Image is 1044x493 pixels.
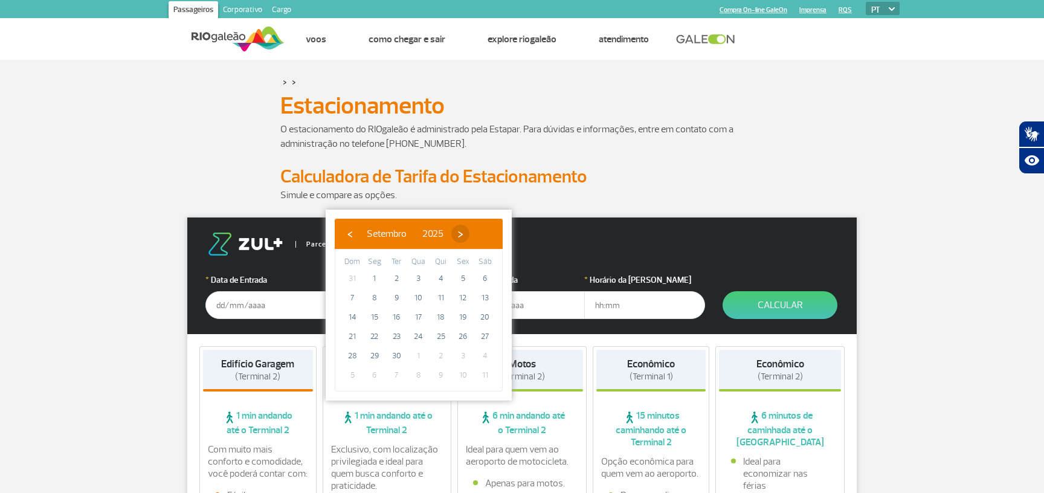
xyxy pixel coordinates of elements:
span: 5 [453,269,472,288]
a: RQS [839,6,852,14]
a: Atendimento [599,33,649,45]
span: 11 [431,288,451,308]
span: 30 [387,346,406,366]
span: 4 [475,346,495,366]
span: 1 [409,346,428,366]
span: (Terminal 2) [758,371,803,382]
span: 15 minutos caminhando até o Terminal 2 [596,410,706,448]
th: weekday [452,256,474,269]
span: 15 [365,308,384,327]
strong: Edifício Garagem [221,358,294,370]
span: 21 [343,327,362,346]
strong: Econômico [627,358,675,370]
a: > [283,75,287,89]
a: Compra On-line GaleOn [720,6,787,14]
button: Abrir tradutor de língua de sinais. [1019,121,1044,147]
button: Calcular [723,291,837,319]
a: Cargo [267,1,296,21]
p: Simule e compare as opções. [280,188,764,202]
span: 26 [453,327,472,346]
strong: Econômico [756,358,804,370]
span: 24 [409,327,428,346]
span: 23 [387,327,406,346]
th: weekday [385,256,408,269]
span: 1 min andando até o Terminal 2 [203,410,313,436]
span: 9 [387,288,406,308]
span: 11 [475,366,495,385]
a: Passageiros [169,1,218,21]
bs-datepicker-navigation-view: ​ ​ ​ [341,226,469,238]
button: Setembro [359,225,414,243]
p: Exclusivo, com localização privilegiada e ideal para quem busca conforto e praticidade. [331,443,443,492]
input: dd/mm/aaaa [205,291,326,319]
th: weekday [474,256,496,269]
a: Como chegar e sair [369,33,445,45]
span: 6 [475,269,495,288]
span: Setembro [367,228,407,240]
a: > [292,75,296,89]
button: Abrir recursos assistivos. [1019,147,1044,174]
span: 1 [365,269,384,288]
span: Parceiro Oficial [295,241,358,248]
span: 17 [409,308,428,327]
a: Corporativo [218,1,267,21]
span: 2 [387,269,406,288]
button: 2025 [414,225,451,243]
span: 1 min andando até o Terminal 2 [326,410,448,436]
span: 16 [387,308,406,327]
label: Horário da [PERSON_NAME] [584,274,705,286]
p: O estacionamento do RIOgaleão é administrado pela Estapar. Para dúvidas e informações, entre em c... [280,122,764,151]
button: ‹ [341,225,359,243]
th: weekday [430,256,452,269]
li: Ideal para economizar nas férias [731,456,829,492]
input: dd/mm/aaaa [464,291,585,319]
span: 9 [431,366,451,385]
span: 29 [365,346,384,366]
span: 7 [387,366,406,385]
span: 27 [475,327,495,346]
h1: Estacionamento [280,95,764,116]
p: Ideal para quem vem ao aeroporto de motocicleta. [466,443,578,468]
p: Opção econômica para quem vem ao aeroporto. [601,456,701,480]
span: (Terminal 1) [630,371,673,382]
span: 14 [343,308,362,327]
span: 6 [365,366,384,385]
div: Plugin de acessibilidade da Hand Talk. [1019,121,1044,174]
span: 18 [431,308,451,327]
span: 31 [343,269,362,288]
span: 19 [453,308,472,327]
span: 8 [409,366,428,385]
span: 6 min andando até o Terminal 2 [461,410,583,436]
input: hh:mm [584,291,705,319]
p: Com muito mais conforto e comodidade, você poderá contar com: [208,443,308,480]
span: 28 [343,346,362,366]
span: 20 [475,308,495,327]
th: weekday [341,256,364,269]
a: Imprensa [799,6,826,14]
span: 5 [343,366,362,385]
th: weekday [408,256,430,269]
th: weekday [364,256,386,269]
strong: Motos [509,358,536,370]
span: 13 [475,288,495,308]
span: 4 [431,269,451,288]
bs-datepicker-container: calendar [326,210,512,401]
span: 10 [453,366,472,385]
label: Data da Saída [464,274,585,286]
li: Apenas para motos. [473,477,571,489]
span: 25 [431,327,451,346]
span: (Terminal 2) [235,371,280,382]
span: 3 [409,269,428,288]
label: Data de Entrada [205,274,326,286]
span: 2 [431,346,451,366]
h2: Calculadora de Tarifa do Estacionamento [280,166,764,188]
span: 3 [453,346,472,366]
a: Explore RIOgaleão [488,33,556,45]
span: (Terminal 2) [500,371,545,382]
span: 2025 [422,228,443,240]
button: › [451,225,469,243]
span: 7 [343,288,362,308]
span: 6 minutos de caminhada até o [GEOGRAPHIC_DATA] [719,410,841,448]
